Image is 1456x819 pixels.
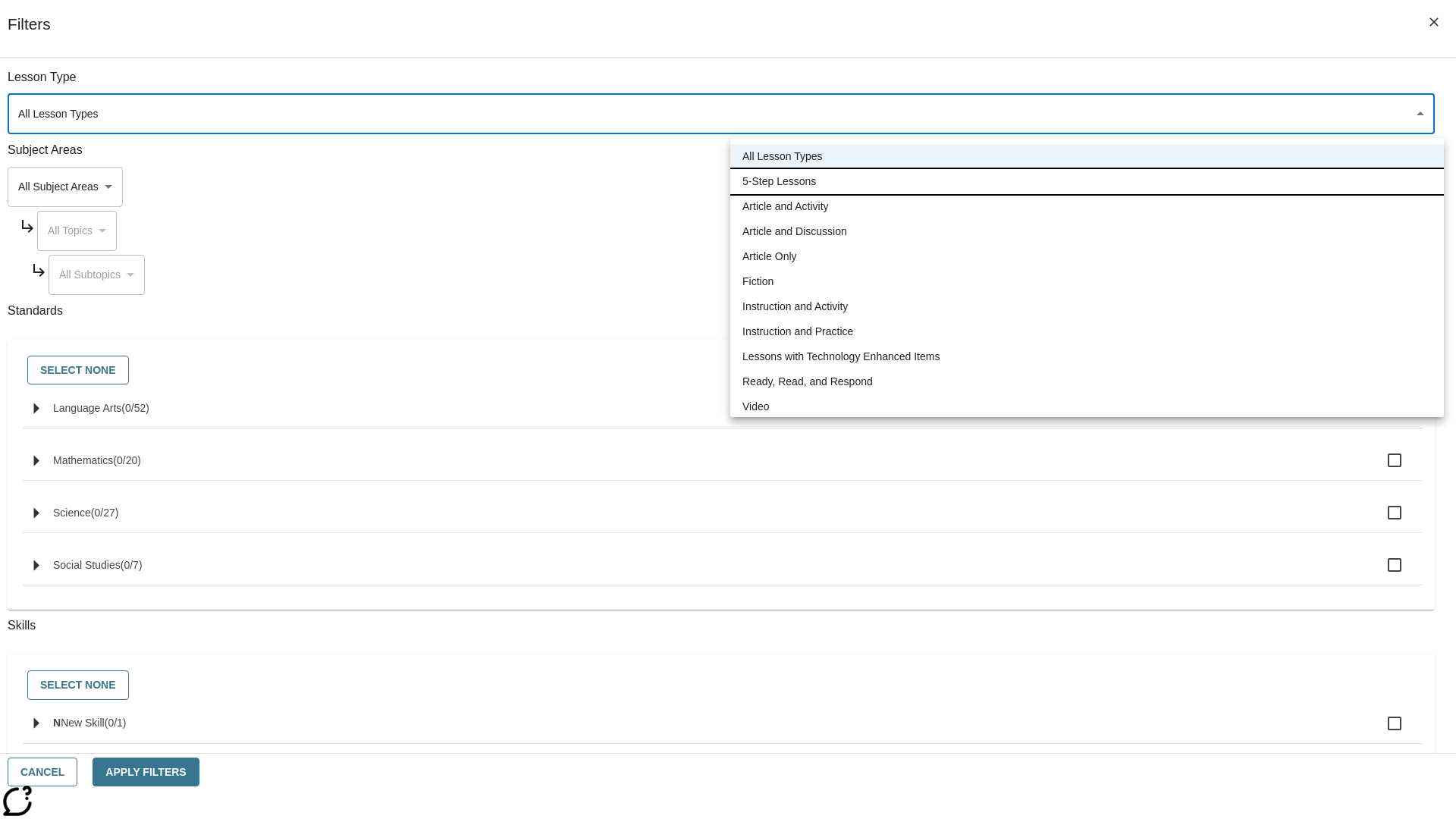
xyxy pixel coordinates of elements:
li: Article and Discussion [730,219,1444,244]
li: Article Only [730,244,1444,269]
li: Article and Activity [730,194,1444,219]
li: Ready, Read, and Respond [730,369,1444,394]
li: Lessons with Technology Enhanced Items [730,344,1444,369]
ul: Select a lesson type [730,138,1444,425]
li: 5-Step Lessons [730,169,1444,194]
li: All Lesson Types [730,144,1444,169]
li: Fiction [730,269,1444,294]
li: Instruction and Practice [730,319,1444,344]
li: Instruction and Activity [730,294,1444,319]
li: Video [730,394,1444,419]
